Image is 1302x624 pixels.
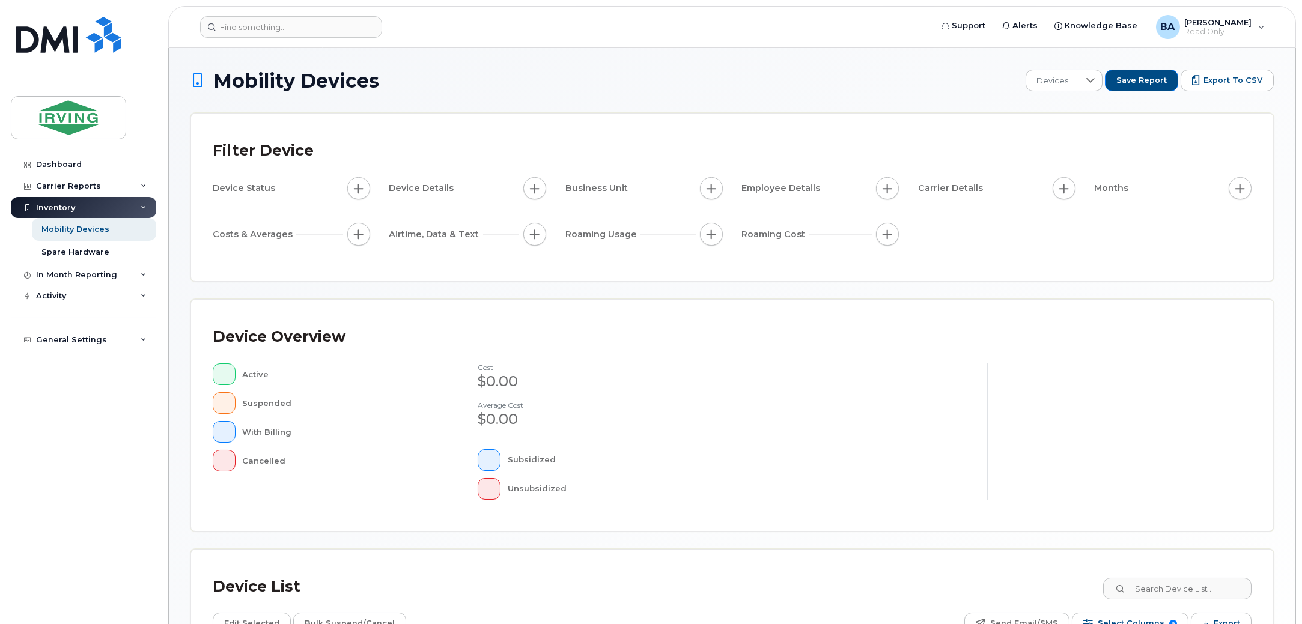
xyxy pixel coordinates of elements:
[1181,70,1274,91] button: Export to CSV
[243,450,439,471] div: Cancelled
[213,70,379,91] span: Mobility Devices
[742,228,809,241] span: Roaming Cost
[389,182,458,195] span: Device Details
[1103,578,1252,599] input: Search Device List ...
[742,182,824,195] span: Employee Details
[1105,70,1178,91] button: Save Report
[1026,70,1080,92] span: Devices
[213,571,300,602] div: Device List
[243,421,439,443] div: With Billing
[243,392,439,414] div: Suspended
[565,182,631,195] span: Business Unit
[508,449,704,471] div: Subsidized
[565,228,640,241] span: Roaming Usage
[508,478,704,500] div: Unsubsidized
[213,228,296,241] span: Costs & Averages
[1203,75,1262,86] span: Export to CSV
[478,371,703,392] div: $0.00
[213,182,279,195] span: Device Status
[1116,75,1167,86] span: Save Report
[918,182,987,195] span: Carrier Details
[243,363,439,385] div: Active
[478,363,703,371] h4: cost
[478,401,703,409] h4: Average cost
[478,409,703,429] div: $0.00
[213,321,345,353] div: Device Overview
[213,135,314,166] div: Filter Device
[389,228,483,241] span: Airtime, Data & Text
[1095,182,1133,195] span: Months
